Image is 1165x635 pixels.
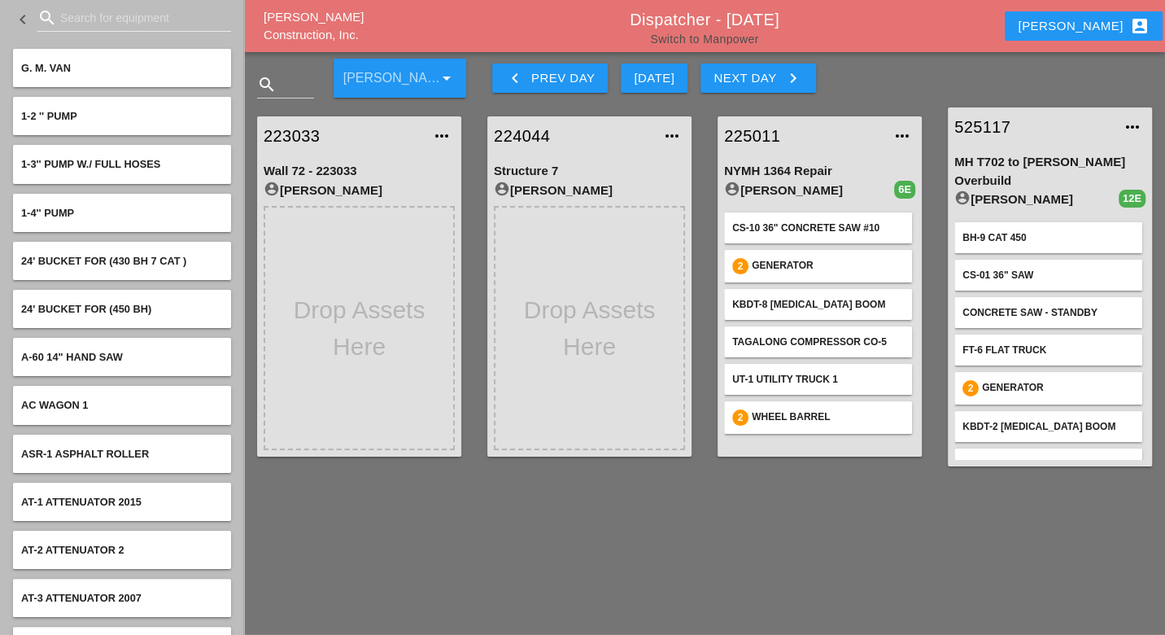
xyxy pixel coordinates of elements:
i: search [257,75,277,94]
div: 12E [1119,190,1145,208]
button: Prev Day [492,63,608,93]
span: 24' BUCKET FOR (450 BH) [21,303,151,315]
span: ASR-1 Asphalt roller [21,448,149,460]
div: Generator [982,380,1134,396]
i: more_horiz [662,126,682,146]
div: [PERSON_NAME] [494,181,685,200]
div: Concrete Saw - Standby [962,305,1134,320]
div: 6E [894,181,915,199]
div: KBDT-8 [MEDICAL_DATA] Boom [732,297,904,312]
span: AT-1 Attenuator 2015 [21,496,142,508]
a: Dispatcher - [DATE] [630,11,779,28]
i: account_circle [954,190,971,206]
a: [PERSON_NAME] Construction, Inc. [264,10,364,42]
div: MH T702 to [PERSON_NAME] Overbuild [954,153,1145,190]
span: G. M. VAN [21,62,71,74]
span: AT-2 Attenuator 2 [21,544,124,556]
button: [PERSON_NAME] [1005,11,1162,41]
div: BH-9 Cat 450 [962,230,1134,245]
a: 525117 [954,115,1113,139]
span: 24' BUCKET FOR (430 BH 7 CAT ) [21,255,186,267]
a: Switch to Manpower [650,33,758,46]
input: Search for equipment [60,5,208,31]
button: [DATE] [621,63,687,93]
div: Structure 7 [494,162,685,181]
div: 2 [732,258,748,274]
span: 1-2 '' PUMP [21,110,77,122]
i: more_horiz [1123,117,1142,137]
div: [DATE] [634,69,674,88]
div: FT-6 Flat truck [962,343,1134,357]
div: Tagalong Compressor CO-5 [732,335,904,349]
i: arrow_drop_down [437,68,456,88]
a: 224044 [494,124,652,148]
div: CS-01 36" Saw [962,268,1134,282]
i: more_horiz [432,126,452,146]
i: account_circle [494,181,510,197]
div: [PERSON_NAME] [264,181,455,200]
div: 2 [732,409,748,426]
i: keyboard_arrow_left [505,68,525,88]
div: Generator [752,258,904,274]
button: Next Day [700,63,815,93]
div: [PERSON_NAME] [1018,16,1149,36]
div: Wheel Barrel [752,409,904,426]
div: Prev Day [505,68,595,88]
div: KBDT-2 [MEDICAL_DATA] Boom [962,419,1134,434]
i: keyboard_arrow_right [783,68,803,88]
span: 1-4'' PUMP [21,207,74,219]
div: NYMH 1364 Repair [724,162,915,181]
a: 223033 [264,124,422,148]
i: keyboard_arrow_left [13,10,33,29]
div: MEX-01 Mini BobCat [962,457,1134,471]
span: AT-3 Attenuator 2007 [21,592,142,604]
div: 2 [962,380,979,396]
i: search [37,8,57,28]
span: A-60 14" hand saw [21,351,123,363]
div: Next Day [713,68,802,88]
div: CS-10 36" Concrete saw #10 [732,221,904,235]
div: UT-1 Utility Truck 1 [732,372,904,387]
i: account_box [1130,16,1150,36]
div: Wall 72 - 223033 [264,162,455,181]
i: more_horiz [892,126,912,146]
span: 1-3'' PUMP W./ FULL HOSES [21,158,160,170]
i: account_circle [264,181,280,197]
div: [PERSON_NAME] [724,181,894,200]
i: account_circle [724,181,740,197]
a: 225011 [724,124,883,148]
span: AC Wagon 1 [21,399,88,411]
div: [PERSON_NAME] [954,190,1119,209]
